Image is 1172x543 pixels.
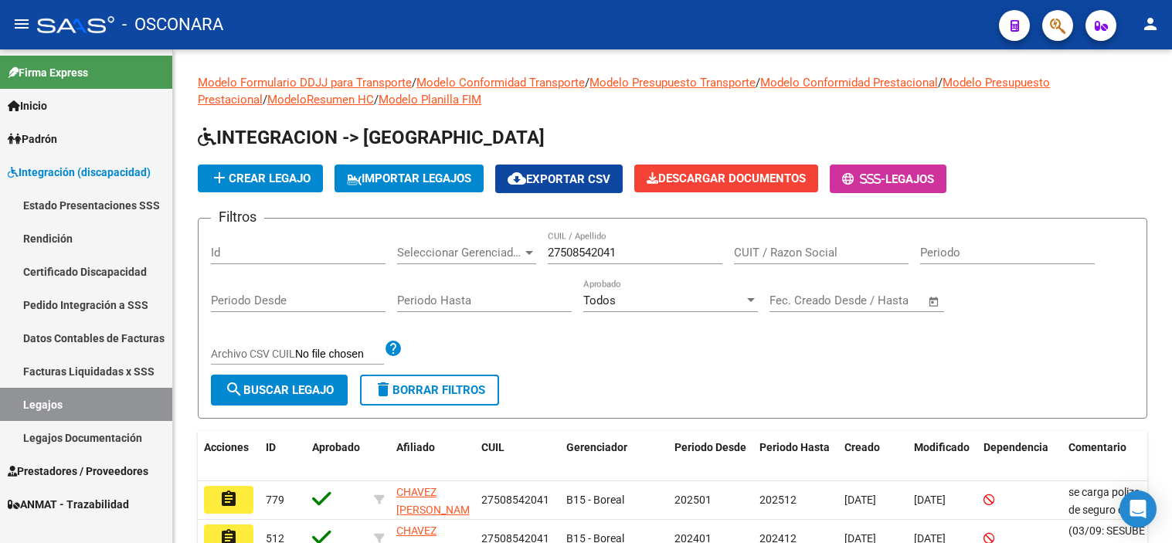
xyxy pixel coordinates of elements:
input: Fecha inicio [769,294,832,307]
datatable-header-cell: Dependencia [977,431,1062,482]
input: Archivo CSV CUIL [295,348,384,361]
mat-icon: person [1141,15,1160,33]
span: Afiliado [396,441,435,453]
span: IMPORTAR LEGAJOS [347,171,471,185]
span: Padrón [8,131,57,148]
mat-icon: search [225,380,243,399]
a: Modelo Conformidad Transporte [416,76,585,90]
button: Buscar Legajo [211,375,348,406]
datatable-header-cell: Creado [838,431,908,482]
div: Open Intercom Messenger [1119,490,1157,528]
span: Acciones [204,441,249,453]
span: Periodo Hasta [759,441,830,453]
mat-icon: help [384,339,403,358]
span: - [842,172,885,186]
span: Borrar Filtros [374,383,485,397]
mat-icon: assignment [219,490,238,508]
span: Integración (discapacidad) [8,164,151,181]
span: CHAVEZ [PERSON_NAME] [396,486,479,516]
span: [DATE] [844,494,876,506]
span: ANMAT - Trazabilidad [8,496,129,513]
span: Exportar CSV [508,172,610,186]
a: Modelo Formulario DDJJ para Transporte [198,76,412,90]
a: ModeloResumen HC [267,93,374,107]
span: Crear Legajo [210,171,311,185]
button: IMPORTAR LEGAJOS [335,165,484,192]
span: Prestadores / Proveedores [8,463,148,480]
datatable-header-cell: Afiliado [390,431,475,482]
datatable-header-cell: Periodo Hasta [753,431,838,482]
span: [DATE] [914,494,946,506]
button: Exportar CSV [495,165,623,193]
span: Dependencia [983,441,1048,453]
span: 779 [266,494,284,506]
span: 202512 [759,494,797,506]
span: 202501 [674,494,712,506]
mat-icon: add [210,168,229,187]
button: Borrar Filtros [360,375,499,406]
a: Modelo Planilla FIM [379,93,481,107]
span: Descargar Documentos [647,171,806,185]
span: Todos [583,294,616,307]
span: Seleccionar Gerenciador [397,246,522,260]
datatable-header-cell: Aprobado [306,431,368,482]
mat-icon: menu [12,15,31,33]
span: Periodo Desde [674,441,746,453]
span: CUIL [481,441,504,453]
datatable-header-cell: Modificado [908,431,977,482]
datatable-header-cell: Periodo Desde [668,431,753,482]
span: 27508542041 [481,494,549,506]
span: - OSCONARA [122,8,223,42]
span: INTEGRACION -> [GEOGRAPHIC_DATA] [198,127,545,148]
a: Modelo Conformidad Prestacional [760,76,938,90]
span: Comentario [1068,441,1126,453]
datatable-header-cell: CUIL [475,431,560,482]
mat-icon: delete [374,380,392,399]
h3: Filtros [211,206,264,228]
button: Descargar Documentos [634,165,818,192]
span: Buscar Legajo [225,383,334,397]
button: -Legajos [830,165,946,193]
span: Gerenciador [566,441,627,453]
span: Firma Express [8,64,88,81]
span: Legajos [885,172,934,186]
datatable-header-cell: Gerenciador [560,431,668,482]
span: Inicio [8,97,47,114]
span: Modificado [914,441,970,453]
mat-icon: cloud_download [508,169,526,188]
span: Aprobado [312,441,360,453]
datatable-header-cell: Comentario [1062,431,1155,482]
datatable-header-cell: ID [260,431,306,482]
span: ID [266,441,276,453]
datatable-header-cell: Acciones [198,431,260,482]
button: Crear Legajo [198,165,323,192]
a: Modelo Presupuesto Transporte [589,76,756,90]
span: B15 - Boreal [566,494,624,506]
span: Archivo CSV CUIL [211,348,295,360]
span: Creado [844,441,880,453]
button: Open calendar [926,293,943,311]
input: Fecha fin [846,294,921,307]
